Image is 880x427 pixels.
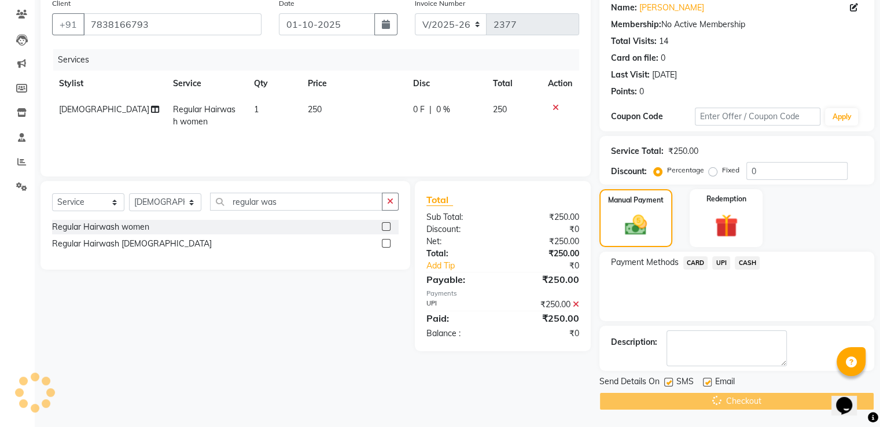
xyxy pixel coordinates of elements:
[611,86,637,98] div: Points:
[611,336,657,348] div: Description:
[659,35,668,47] div: 14
[53,49,588,71] div: Services
[611,52,658,64] div: Card on file:
[52,221,149,233] div: Regular Hairwash women
[676,376,694,390] span: SMS
[426,194,453,206] span: Total
[661,52,665,64] div: 0
[406,71,487,97] th: Disc
[831,381,868,415] iframe: chat widget
[611,145,664,157] div: Service Total:
[611,19,661,31] div: Membership:
[611,111,695,123] div: Coupon Code
[683,256,708,270] span: CARD
[668,145,698,157] div: ₹250.00
[308,104,322,115] span: 250
[503,299,588,311] div: ₹250.00
[503,235,588,248] div: ₹250.00
[166,71,247,97] th: Service
[503,327,588,340] div: ₹0
[418,299,503,311] div: UPI
[825,108,858,126] button: Apply
[59,104,149,115] span: [DEMOGRAPHIC_DATA]
[639,86,644,98] div: 0
[517,260,587,272] div: ₹0
[611,69,650,81] div: Last Visit:
[418,248,503,260] div: Total:
[503,273,588,286] div: ₹250.00
[418,235,503,248] div: Net:
[418,273,503,286] div: Payable:
[667,165,704,175] label: Percentage
[695,108,821,126] input: Enter Offer / Coupon Code
[599,376,660,390] span: Send Details On
[486,71,541,97] th: Total
[503,248,588,260] div: ₹250.00
[52,238,212,250] div: Regular Hairwash [DEMOGRAPHIC_DATA]
[708,211,745,240] img: _gift.svg
[611,19,863,31] div: No Active Membership
[611,2,637,14] div: Name:
[210,193,382,211] input: Search or Scan
[418,260,517,272] a: Add Tip
[541,71,579,97] th: Action
[735,256,760,270] span: CASH
[418,211,503,223] div: Sub Total:
[503,311,588,325] div: ₹250.00
[301,71,406,97] th: Price
[611,256,679,268] span: Payment Methods
[426,289,579,299] div: Payments
[418,327,503,340] div: Balance :
[639,2,704,14] a: [PERSON_NAME]
[712,256,730,270] span: UPI
[611,35,657,47] div: Total Visits:
[706,194,746,204] label: Redemption
[436,104,450,116] span: 0 %
[722,165,739,175] label: Fixed
[247,71,301,97] th: Qty
[608,195,664,205] label: Manual Payment
[418,311,503,325] div: Paid:
[418,223,503,235] div: Discount:
[83,13,262,35] input: Search by Name/Mobile/Email/Code
[52,13,84,35] button: +91
[715,376,735,390] span: Email
[503,223,588,235] div: ₹0
[413,104,425,116] span: 0 F
[52,71,166,97] th: Stylist
[493,104,507,115] span: 250
[429,104,432,116] span: |
[652,69,677,81] div: [DATE]
[173,104,235,127] span: Regular Hairwash women
[611,165,647,178] div: Discount:
[254,104,259,115] span: 1
[503,211,588,223] div: ₹250.00
[618,212,654,238] img: _cash.svg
